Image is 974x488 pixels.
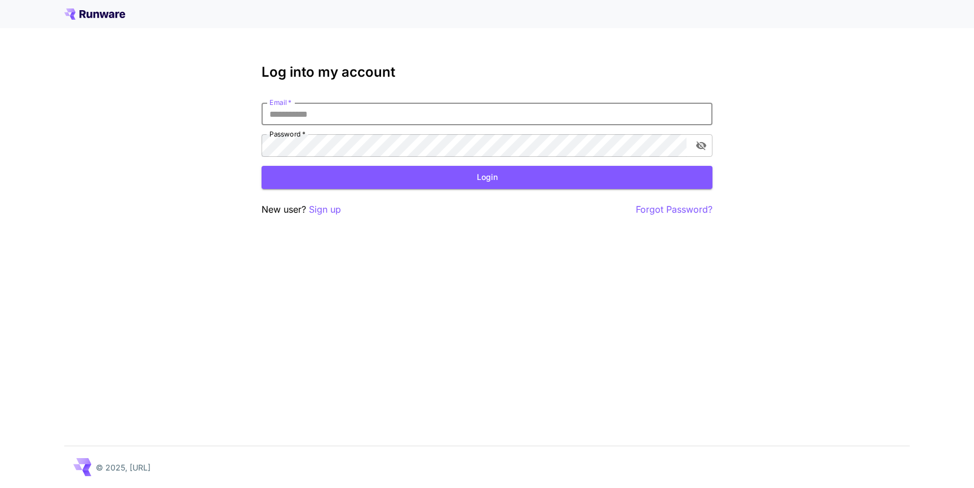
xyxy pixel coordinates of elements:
[269,98,291,107] label: Email
[691,135,711,156] button: toggle password visibility
[262,64,712,80] h3: Log into my account
[262,203,341,217] p: New user?
[269,129,306,139] label: Password
[636,203,712,217] button: Forgot Password?
[262,166,712,189] button: Login
[309,203,341,217] button: Sign up
[96,461,150,473] p: © 2025, [URL]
